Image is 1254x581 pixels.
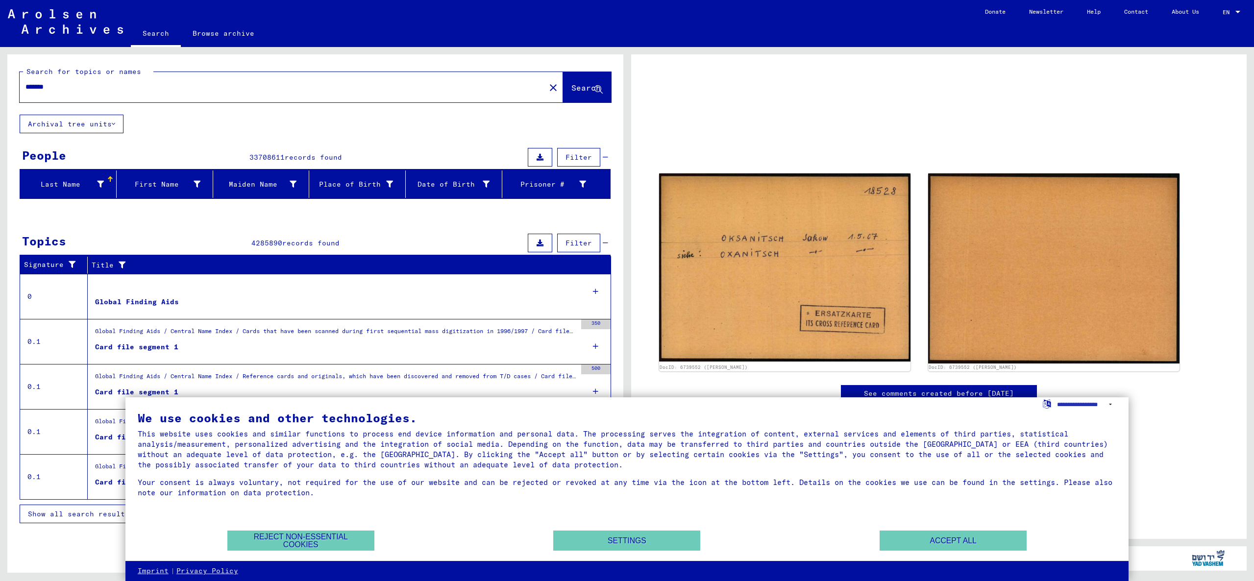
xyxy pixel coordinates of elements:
[95,372,576,386] div: Global Finding Aids / Central Name Index / Reference cards and originals, which have been discove...
[313,179,393,190] div: Place of Birth
[95,387,178,397] div: Card file segment 1
[20,319,88,364] td: 0.1
[20,115,123,133] button: Archival tree units
[176,566,238,576] a: Privacy Policy
[929,364,1017,370] a: DocID: 6739552 ([PERSON_NAME])
[571,83,601,93] span: Search
[581,319,611,329] div: 350
[138,566,169,576] a: Imprint
[566,153,592,162] span: Filter
[502,170,610,198] mat-header-cell: Prisoner #
[410,176,502,192] div: Date of Birth
[138,429,1116,470] div: This website uses cookies and similar functions to process end device information and personal da...
[24,176,116,192] div: Last Name
[20,409,88,454] td: 0.1
[563,72,611,102] button: Search
[138,412,1116,424] div: We use cookies and other technologies.
[1190,546,1227,570] img: yv_logo.png
[566,239,592,247] span: Filter
[660,364,748,370] a: DocID: 6739552 ([PERSON_NAME])
[28,509,129,518] span: Show all search results
[864,388,1014,399] a: See comments created before [DATE]
[131,22,181,47] a: Search
[92,260,591,270] div: Title
[20,274,88,319] td: 0
[20,364,88,409] td: 0.1
[406,170,502,198] mat-header-cell: Date of Birth
[553,531,700,551] button: Settings
[217,176,309,192] div: Maiden Name
[20,170,117,198] mat-header-cell: Last Name
[20,454,88,499] td: 0.1
[313,176,405,192] div: Place of Birth
[309,170,406,198] mat-header-cell: Place of Birth
[880,531,1027,551] button: Accept all
[213,170,310,198] mat-header-cell: Maiden Name
[24,257,90,273] div: Signature
[95,477,178,487] div: Card file segment 1
[117,170,213,198] mat-header-cell: First Name
[227,531,374,551] button: Reject non-essential cookies
[26,67,141,76] mat-label: Search for topics or names
[121,179,200,190] div: First Name
[95,297,179,307] div: Global Finding Aids
[249,153,285,162] span: 33708611
[547,82,559,94] mat-icon: close
[22,146,66,164] div: People
[24,260,80,270] div: Signature
[92,257,601,273] div: Title
[95,327,576,340] div: Global Finding Aids / Central Name Index / Cards that have been scanned during first sequential m...
[285,153,342,162] span: records found
[581,364,611,374] div: 500
[20,505,143,523] button: Show all search results
[138,477,1116,498] div: Your consent is always voluntary, not required for the use of our website and can be rejected or ...
[8,9,123,34] img: Arolsen_neg.svg
[543,77,563,97] button: Clear
[95,462,576,476] div: Global Finding Aids / Central Name Index / Reference cards phonetically ordered, which could not ...
[181,22,266,45] a: Browse archive
[557,148,600,167] button: Filter
[251,239,282,247] span: 4285890
[95,417,576,431] div: Global Finding Aids / Central Name Index / Cards, which have been separated just before or during...
[928,173,1180,363] img: 002.jpg
[121,176,213,192] div: First Name
[95,432,178,442] div: Card file segment 1
[410,179,490,190] div: Date of Birth
[22,232,66,250] div: Topics
[24,179,104,190] div: Last Name
[506,179,586,190] div: Prisoner #
[282,239,340,247] span: records found
[1223,9,1233,16] span: EN
[217,179,297,190] div: Maiden Name
[557,234,600,252] button: Filter
[95,342,178,352] div: Card file segment 1
[659,173,910,362] img: 001.jpg
[506,176,598,192] div: Prisoner #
